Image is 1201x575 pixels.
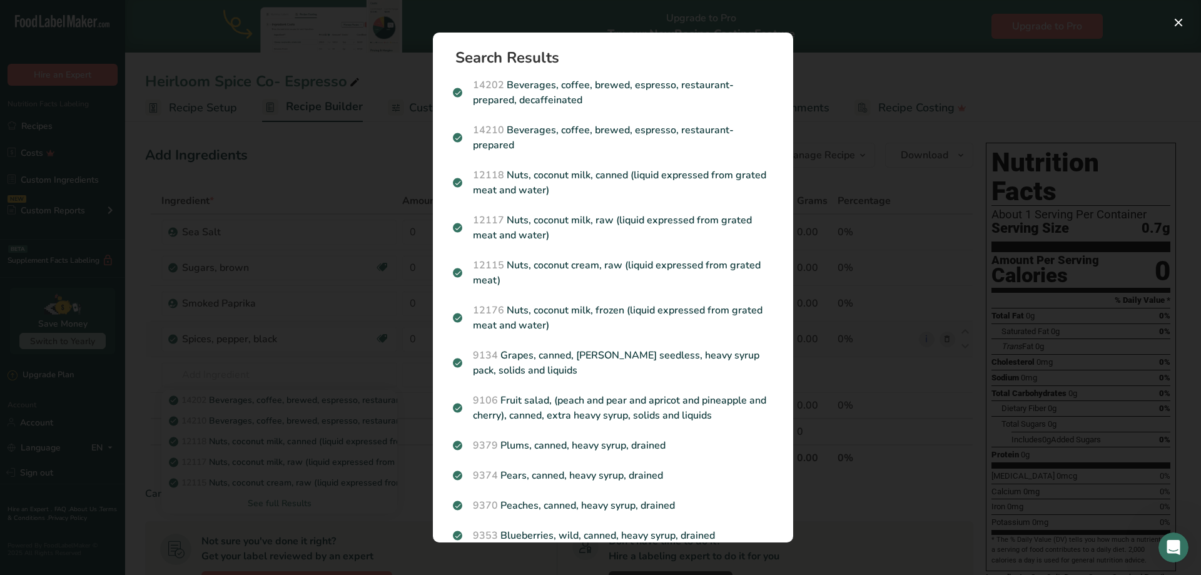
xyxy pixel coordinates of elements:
[473,439,498,452] span: 9379
[453,78,773,108] p: Beverages, coffee, brewed, espresso, restaurant-prepared, decaffeinated
[453,498,773,513] p: Peaches, canned, heavy syrup, drained
[453,303,773,333] p: Nuts, coconut milk, frozen (liquid expressed from grated meat and water)
[473,469,498,482] span: 9374
[453,393,773,423] p: Fruit salad, (peach and pear and apricot and pineapple and cherry), canned, extra heavy syrup, so...
[1158,532,1188,562] iframe: Intercom live chat
[453,528,773,543] p: Blueberries, wild, canned, heavy syrup, drained
[473,78,504,92] span: 14202
[473,499,498,512] span: 9370
[473,213,504,227] span: 12117
[473,168,504,182] span: 12118
[473,349,498,362] span: 9134
[455,50,781,65] h1: Search Results
[453,123,773,153] p: Beverages, coffee, brewed, espresso, restaurant-prepared
[453,438,773,453] p: Plums, canned, heavy syrup, drained
[453,213,773,243] p: Nuts, coconut milk, raw (liquid expressed from grated meat and water)
[453,168,773,198] p: Nuts, coconut milk, canned (liquid expressed from grated meat and water)
[473,258,504,272] span: 12115
[453,258,773,288] p: Nuts, coconut cream, raw (liquid expressed from grated meat)
[473,394,498,407] span: 9106
[473,303,504,317] span: 12176
[473,123,504,137] span: 14210
[453,348,773,378] p: Grapes, canned, [PERSON_NAME] seedless, heavy syrup pack, solids and liquids
[473,529,498,542] span: 9353
[453,468,773,483] p: Pears, canned, heavy syrup, drained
